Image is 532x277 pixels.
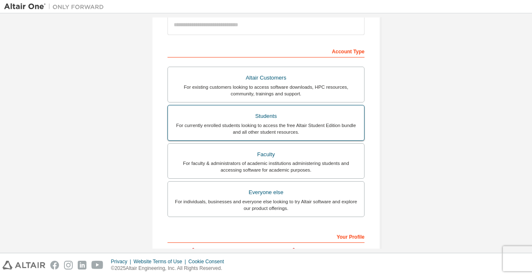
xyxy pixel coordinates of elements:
label: Last Name [268,247,365,254]
img: altair_logo.svg [2,261,45,270]
img: youtube.svg [91,261,103,270]
div: For existing customers looking to access software downloads, HPC resources, community, trainings ... [173,84,359,97]
div: Your Profile [167,230,365,243]
div: Faculty [173,149,359,160]
div: For individuals, businesses and everyone else looking to try Altair software and explore our prod... [173,198,359,212]
img: facebook.svg [50,261,59,270]
div: For faculty & administrators of academic institutions administering students and accessing softwa... [173,160,359,173]
img: linkedin.svg [78,261,86,270]
div: Altair Customers [173,72,359,84]
div: Website Terms of Use [133,258,188,265]
img: instagram.svg [64,261,73,270]
div: Account Type [167,44,365,57]
div: Privacy [111,258,133,265]
p: © 2025 Altair Engineering, Inc. All Rights Reserved. [111,265,229,272]
label: First Name [167,247,264,254]
div: Everyone else [173,187,359,198]
div: Cookie Consent [188,258,229,265]
div: Students [173,110,359,122]
div: For currently enrolled students looking to access the free Altair Student Edition bundle and all ... [173,122,359,135]
img: Altair One [4,2,108,11]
